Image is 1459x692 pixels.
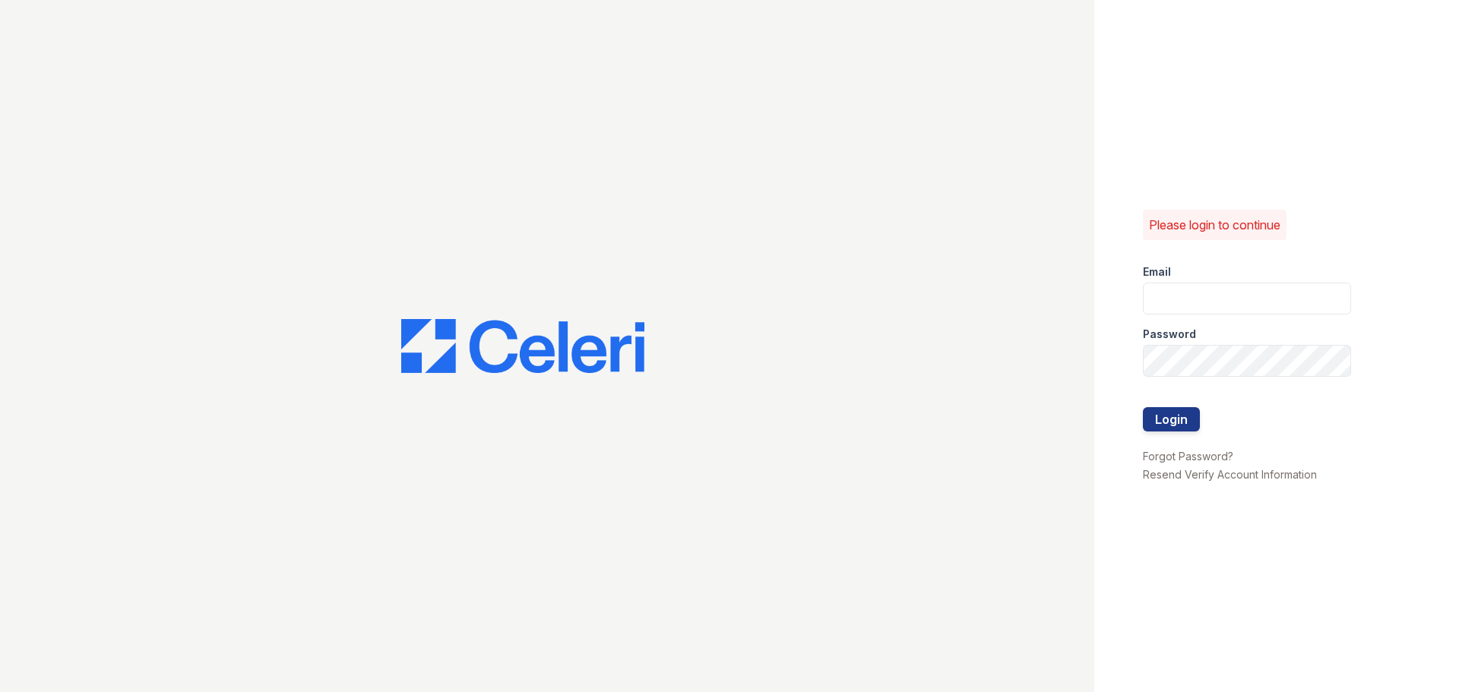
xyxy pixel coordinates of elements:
img: CE_Logo_Blue-a8612792a0a2168367f1c8372b55b34899dd931a85d93a1a3d3e32e68fde9ad4.png [401,319,644,374]
p: Please login to continue [1149,216,1280,234]
label: Email [1143,264,1171,280]
a: Resend Verify Account Information [1143,468,1317,481]
label: Password [1143,327,1196,342]
a: Forgot Password? [1143,450,1233,463]
button: Login [1143,407,1200,431]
